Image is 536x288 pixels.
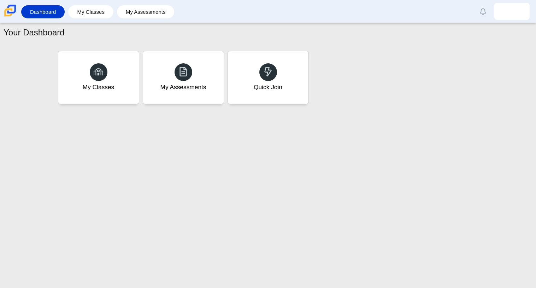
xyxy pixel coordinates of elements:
[254,83,282,92] div: Quick Join
[475,4,491,19] a: Alerts
[506,6,518,17] img: tatiana.borgestorr.5vhCCr
[494,3,530,20] a: tatiana.borgestorr.5vhCCr
[58,51,139,104] a: My Classes
[3,13,18,19] a: Carmen School of Science & Technology
[3,3,18,18] img: Carmen School of Science & Technology
[228,51,309,104] a: Quick Join
[120,5,171,18] a: My Assessments
[143,51,224,104] a: My Assessments
[160,83,206,92] div: My Assessments
[25,5,61,18] a: Dashboard
[4,27,65,39] h1: Your Dashboard
[83,83,114,92] div: My Classes
[72,5,110,18] a: My Classes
